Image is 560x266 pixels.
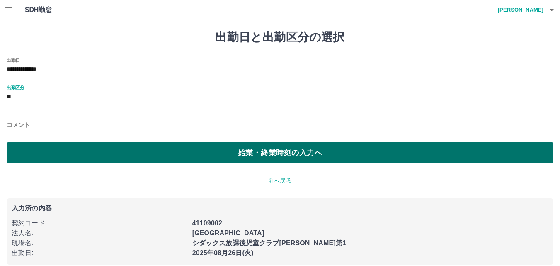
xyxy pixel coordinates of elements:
p: 入力済の内容 [12,205,548,212]
h1: 出勤日と出勤区分の選択 [7,30,553,44]
p: 前へ戻る [7,176,553,185]
label: 出勤日 [7,57,20,63]
b: シダックス放課後児童クラブ[PERSON_NAME]第1 [192,239,346,246]
button: 始業・終業時刻の入力へ [7,142,553,163]
label: 出勤区分 [7,84,24,90]
b: [GEOGRAPHIC_DATA] [192,229,264,237]
p: 出勤日 : [12,248,187,258]
p: 現場名 : [12,238,187,248]
b: 41109002 [192,220,222,227]
p: 契約コード : [12,218,187,228]
b: 2025年08月26日(火) [192,249,254,256]
p: 法人名 : [12,228,187,238]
